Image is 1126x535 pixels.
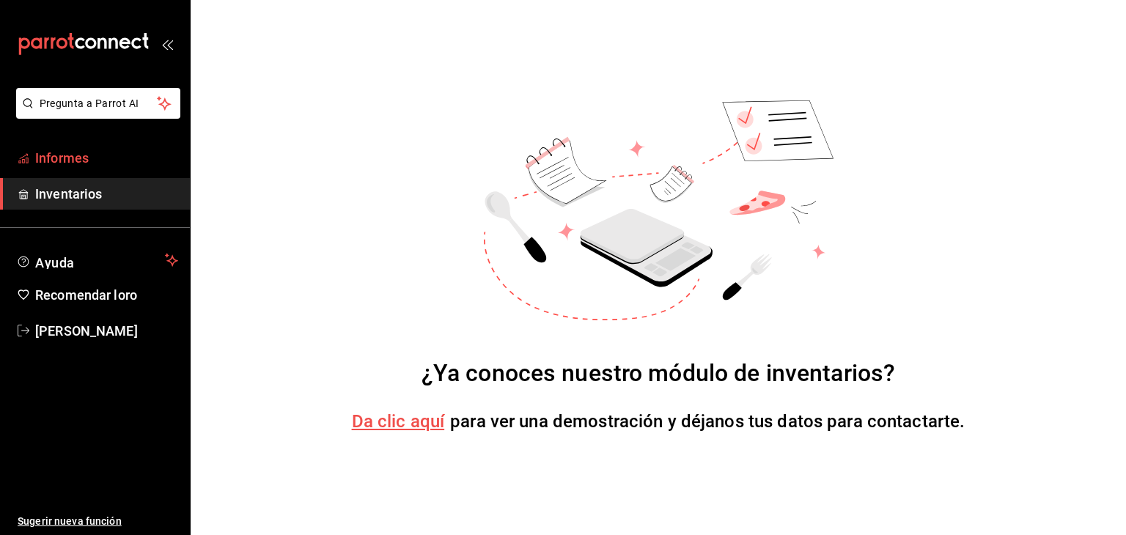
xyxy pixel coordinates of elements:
a: Pregunta a Parrot AI [10,106,180,122]
font: Inventarios [35,186,102,202]
font: Ayuda [35,255,75,270]
a: Da clic aquí [352,411,445,432]
font: [PERSON_NAME] [35,323,138,339]
font: para ver una demostración y déjanos tus datos para contactarte. [450,411,965,432]
font: Informes [35,150,89,166]
button: Pregunta a Parrot AI [16,88,180,119]
font: Pregunta a Parrot AI [40,97,139,109]
font: ¿Ya conoces nuestro módulo de inventarios? [422,359,896,387]
button: abrir_cajón_menú [161,38,173,50]
font: Sugerir nueva función [18,515,122,527]
font: Recomendar loro [35,287,137,303]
